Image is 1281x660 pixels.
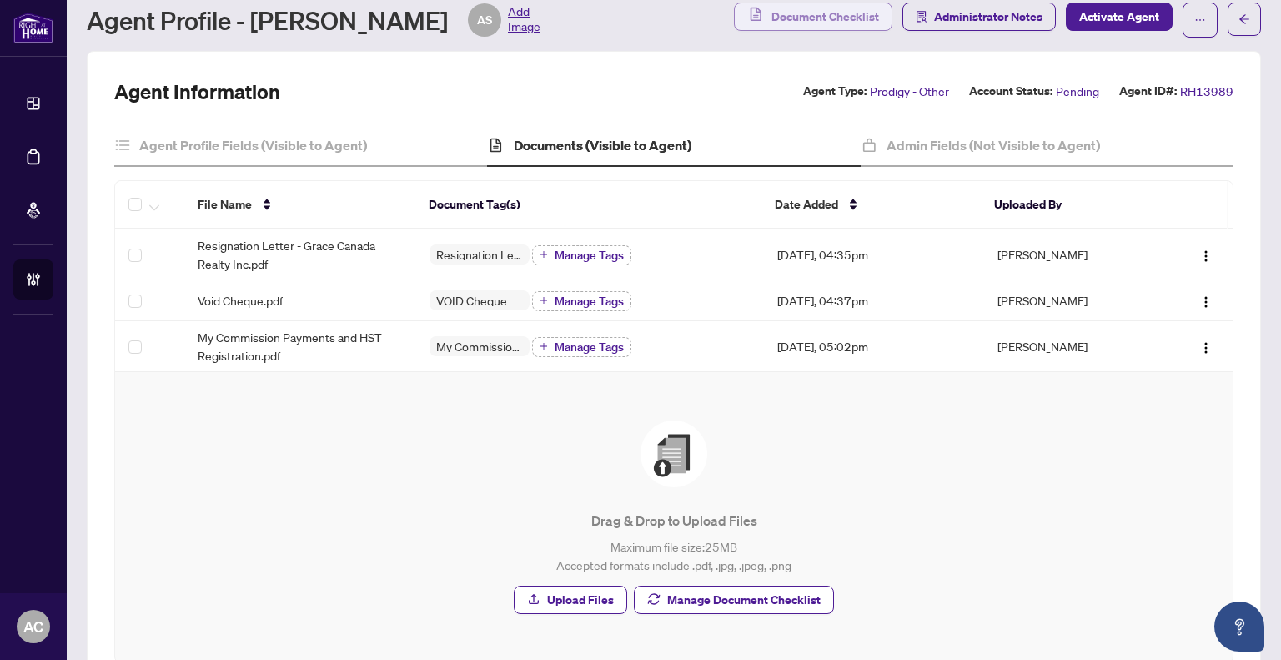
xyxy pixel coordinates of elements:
[1056,82,1099,101] span: Pending
[148,537,1199,574] p: Maximum file size: 25 MB Accepted formats include .pdf, .jpg, .jpeg, .png
[135,392,1213,642] span: File UploadDrag & Drop to Upload FilesMaximum file size:25MBAccepted formats include .pdf, .jpg, ...
[934,3,1042,30] span: Administrator Notes
[148,511,1199,531] p: Drag & Drop to Upload Files
[1193,241,1219,268] button: Logo
[547,587,614,613] span: Upload Files
[1079,3,1159,30] span: Activate Agent
[916,11,927,23] span: solution
[887,135,1100,155] h4: Admin Fields (Not Visible to Agent)
[969,82,1052,101] label: Account Status:
[198,328,403,365] span: My Commission Payments and HST Registration.pdf
[902,3,1056,31] button: Administrator Notes
[508,3,540,37] span: Add Image
[198,236,403,273] span: Resignation Letter - Grace Canada Realty Inc.pdf
[540,342,548,350] span: plus
[761,181,981,229] th: Date Added
[1214,602,1264,652] button: Open asap
[870,82,949,101] span: Prodigy - Other
[555,295,624,307] span: Manage Tags
[775,195,838,214] span: Date Added
[734,3,892,31] button: Document Checklist
[139,135,367,155] h4: Agent Profile Fields (Visible to Agent)
[514,586,627,614] button: Upload Files
[430,295,514,306] span: VOID Cheque
[667,587,821,613] span: Manage Document Checklist
[87,3,540,37] div: Agent Profile - [PERSON_NAME]
[555,341,624,353] span: Manage Tags
[540,296,548,305] span: plus
[430,340,530,352] span: My Commission Payments and HST Registration
[1199,295,1213,309] img: Logo
[13,13,53,43] img: logo
[555,249,624,261] span: Manage Tags
[1238,13,1250,25] span: arrow-left
[771,3,879,30] span: Document Checklist
[532,291,631,311] button: Manage Tags
[415,181,761,229] th: Document Tag(s)
[984,229,1158,280] td: [PERSON_NAME]
[1199,249,1213,263] img: Logo
[1180,82,1233,101] span: RH13989
[1199,341,1213,355] img: Logo
[984,321,1158,372] td: [PERSON_NAME]
[764,321,984,372] td: [DATE], 05:02pm
[532,337,631,357] button: Manage Tags
[532,245,631,265] button: Manage Tags
[764,280,984,321] td: [DATE], 04:37pm
[198,291,283,310] span: Void Cheque.pdf
[634,586,834,614] button: Manage Document Checklist
[984,280,1158,321] td: [PERSON_NAME]
[1193,333,1219,360] button: Logo
[1119,82,1177,101] label: Agent ID#:
[430,249,530,260] span: Resignation Letter (From previous Brokerage)
[803,82,867,101] label: Agent Type:
[1194,14,1206,26] span: ellipsis
[477,11,492,29] span: AS
[764,229,984,280] td: [DATE], 04:35pm
[514,135,691,155] h4: Documents (Visible to Agent)
[1193,287,1219,314] button: Logo
[23,615,43,638] span: AC
[540,250,548,259] span: plus
[198,195,252,214] span: File Name
[981,181,1154,229] th: Uploaded By
[114,78,280,105] h2: Agent Information
[184,181,415,229] th: File Name
[1066,3,1173,31] button: Activate Agent
[640,421,707,487] img: File Upload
